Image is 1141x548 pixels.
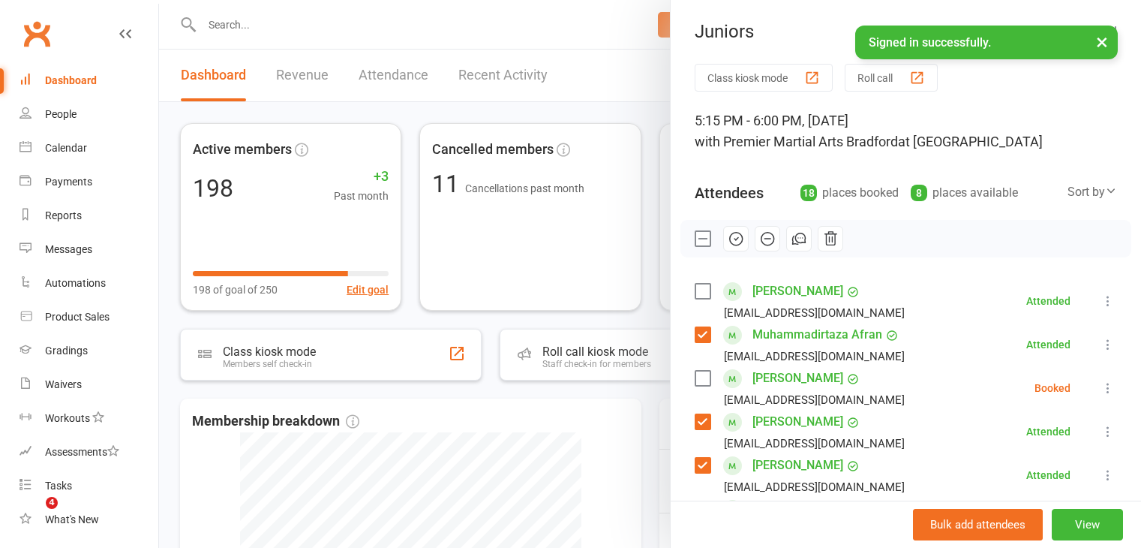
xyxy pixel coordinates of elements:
a: [PERSON_NAME] [752,410,843,434]
a: Calendar [20,131,158,165]
div: Payments [45,176,92,188]
a: What's New [20,503,158,537]
div: [EMAIL_ADDRESS][DOMAIN_NAME] [724,434,905,453]
div: What's New [45,513,99,525]
a: Payments [20,165,158,199]
a: Muhammadirtaza Afran [752,323,882,347]
div: Attended [1026,339,1070,350]
div: Gradings [45,345,88,357]
div: [EMAIL_ADDRESS][DOMAIN_NAME] [724,347,905,366]
a: Automations [20,266,158,300]
a: Assessments [20,435,158,469]
div: 18 [800,185,817,201]
div: Automations [45,277,106,289]
div: 5:15 PM - 6:00 PM, [DATE] [695,110,1117,152]
div: [EMAIL_ADDRESS][DOMAIN_NAME] [724,303,905,323]
span: Signed in successfully. [869,35,991,50]
div: Attended [1026,470,1070,480]
div: Sort by [1067,182,1117,202]
div: Assessments [45,446,119,458]
span: 4 [46,497,58,509]
div: Product Sales [45,311,110,323]
div: Attended [1026,426,1070,437]
a: Gradings [20,334,158,368]
a: Workouts [20,402,158,435]
div: Tasks [45,480,72,492]
div: places available [911,182,1018,203]
div: Attendees [695,182,764,203]
div: [EMAIL_ADDRESS][DOMAIN_NAME] [724,390,905,410]
div: places booked [800,182,899,203]
div: Messages [45,243,92,255]
button: × [1088,26,1115,58]
span: with Premier Martial Arts Bradford [695,134,898,149]
div: Dashboard [45,74,97,86]
a: People [20,98,158,131]
a: [PERSON_NAME] [752,453,843,477]
div: People [45,108,77,120]
div: Attended [1026,296,1070,306]
a: Messages [20,233,158,266]
div: 8 [911,185,927,201]
div: Reports [45,209,82,221]
button: Bulk add attendees [913,509,1043,540]
div: Booked [1034,383,1070,393]
a: [PERSON_NAME] [752,279,843,303]
div: Workouts [45,412,90,424]
div: Waivers [45,378,82,390]
div: [EMAIL_ADDRESS][DOMAIN_NAME] [724,477,905,497]
span: at [GEOGRAPHIC_DATA] [898,134,1043,149]
a: [PERSON_NAME] [752,366,843,390]
div: Calendar [45,142,87,154]
a: Waivers [20,368,158,402]
div: Juniors [671,21,1141,42]
button: View [1052,509,1123,540]
a: Dashboard [20,64,158,98]
button: Class kiosk mode [695,64,833,92]
a: Tasks [20,469,158,503]
a: [PERSON_NAME] [752,497,843,521]
a: Product Sales [20,300,158,334]
a: Clubworx [18,15,56,53]
button: Roll call [845,64,938,92]
iframe: Intercom live chat [15,497,51,533]
a: Reports [20,199,158,233]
